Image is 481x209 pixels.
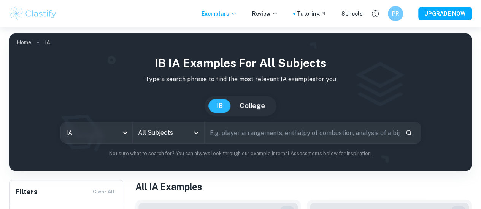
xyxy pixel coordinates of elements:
[297,9,326,18] a: Tutoring
[388,6,403,21] button: PR
[252,9,278,18] p: Review
[9,33,472,171] img: profile cover
[208,99,230,113] button: IB
[369,7,382,20] button: Help and Feedback
[402,126,415,139] button: Search
[45,38,50,47] p: IA
[16,187,38,197] h6: Filters
[135,180,472,193] h1: All IA Examples
[341,9,363,18] a: Schools
[15,55,466,72] h1: IB IA examples for all subjects
[15,75,466,84] p: Type a search phrase to find the most relevant IA examples for you
[205,122,399,143] input: E.g. player arrangements, enthalpy of combustion, analysis of a big city...
[391,9,400,18] h6: PR
[418,7,472,20] button: UPGRADE NOW
[15,150,466,157] p: Not sure what to search for? You can always look through our example Internal Assessments below f...
[61,122,132,143] div: IA
[202,9,237,18] p: Exemplars
[9,6,57,21] img: Clastify logo
[232,99,273,113] button: College
[17,37,31,48] a: Home
[191,127,202,138] button: Open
